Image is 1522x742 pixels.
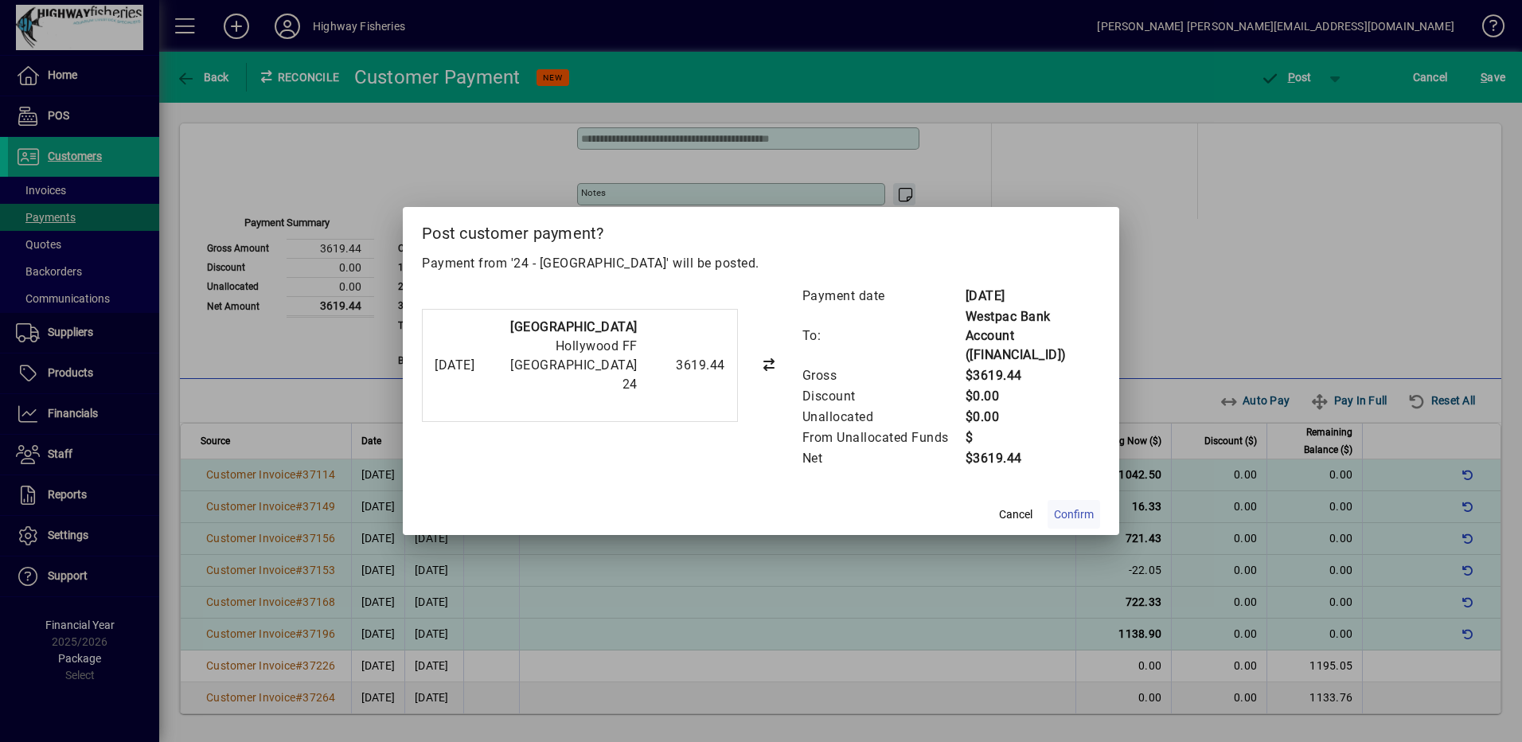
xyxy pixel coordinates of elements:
td: [DATE] [965,286,1101,307]
h2: Post customer payment? [403,207,1119,253]
td: Payment date [802,286,965,307]
td: Discount [802,386,965,407]
td: To: [802,307,965,365]
td: $0.00 [965,407,1101,428]
td: From Unallocated Funds [802,428,965,448]
td: Net [802,448,965,469]
td: $3619.44 [965,365,1101,386]
span: Cancel [999,506,1032,523]
td: $3619.44 [965,448,1101,469]
td: Gross [802,365,965,386]
span: Hollywood FF [GEOGRAPHIC_DATA] 24 [510,338,638,392]
p: Payment from '24 - [GEOGRAPHIC_DATA]' will be posted. [422,254,1100,273]
td: Unallocated [802,407,965,428]
td: Westpac Bank Account ([FINANCIAL_ID]) [965,307,1101,365]
td: $ [965,428,1101,448]
strong: [GEOGRAPHIC_DATA] [510,319,638,334]
div: 3619.44 [646,356,725,375]
button: Cancel [990,500,1041,529]
button: Confirm [1048,500,1100,529]
td: $0.00 [965,386,1101,407]
span: Confirm [1054,506,1094,523]
div: [DATE] [435,356,498,375]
